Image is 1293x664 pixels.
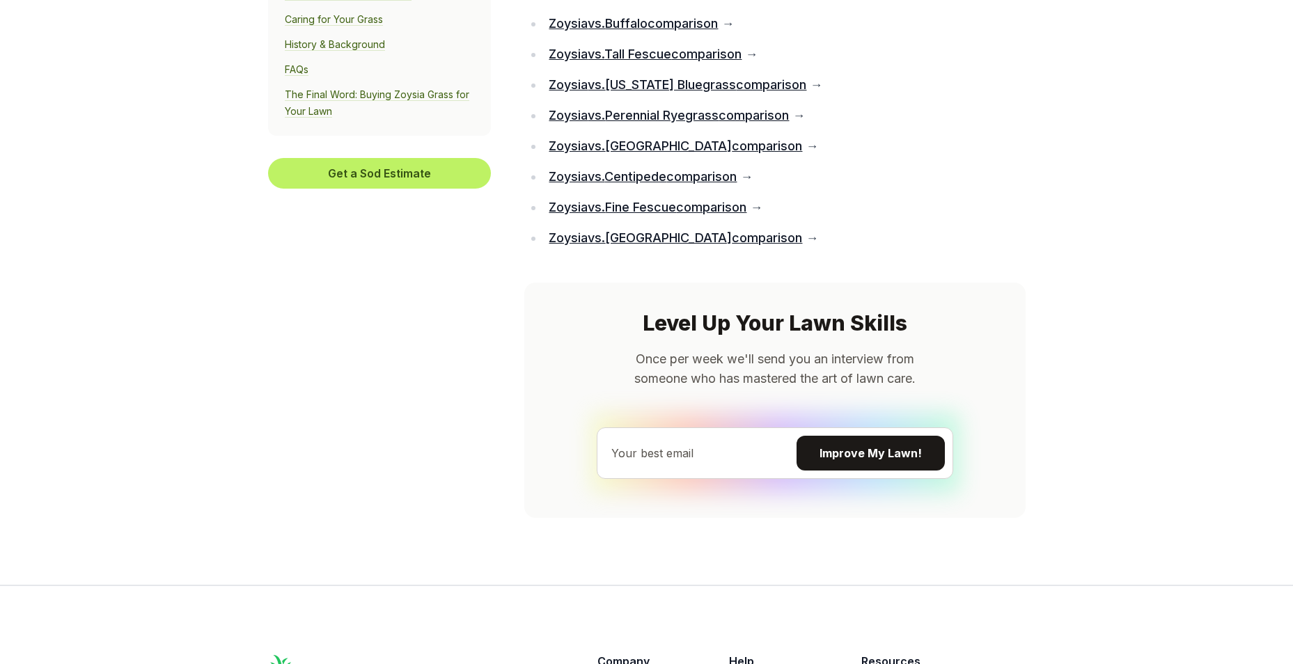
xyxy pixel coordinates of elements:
[544,227,1022,249] li: →
[549,169,737,184] a: Zoysiavs.Centipedecomparison
[544,13,1022,35] li: →
[544,166,1022,188] li: →
[549,139,802,153] a: Zoysiavs.[GEOGRAPHIC_DATA]comparison
[549,200,746,214] a: Zoysiavs.Fine Fescuecomparison
[544,74,1022,96] li: →
[619,349,931,388] p: Once per week we'll send you an interview from someone who has mastered the art of lawn care.
[544,196,1022,219] li: →
[549,77,806,92] a: Zoysiavs.[US_STATE] Bluegrasscomparison
[549,108,789,122] a: Zoysiavs.Perennial Ryegrasscomparison
[549,47,742,61] a: Zoysiavs.Tall Fescuecomparison
[285,63,308,76] a: FAQs
[544,43,1022,65] li: →
[268,158,491,189] button: Get a Sod Estimate
[544,135,1022,157] li: →
[549,230,802,245] a: Zoysiavs.[GEOGRAPHIC_DATA]comparison
[285,38,385,51] a: History & Background
[285,13,383,26] a: Caring for Your Grass
[549,16,718,31] a: Zoysiavs.Buffalocomparison
[544,104,1022,127] li: →
[597,427,953,479] input: Your best email
[285,88,469,118] a: The Final Word: Buying Zoysia Grass for Your Lawn
[541,310,1009,335] h2: Level Up Your Lawn Skills
[797,436,945,471] button: Improve My Lawn!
